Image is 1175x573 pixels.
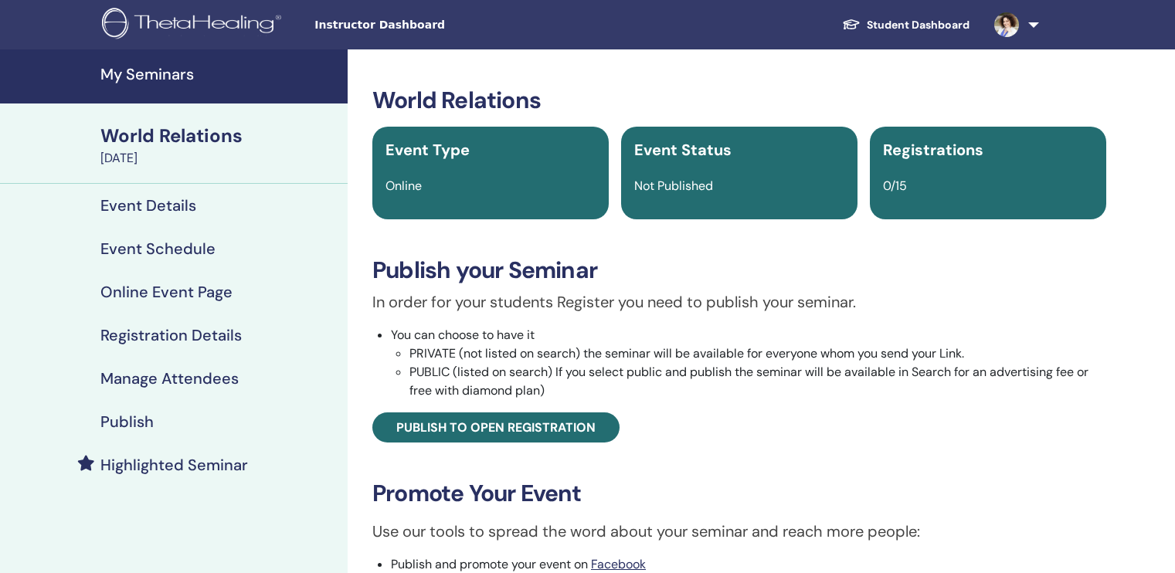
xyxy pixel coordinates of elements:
h4: Highlighted Seminar [100,456,248,474]
a: World Relations[DATE] [91,123,348,168]
p: Use our tools to spread the word about your seminar and reach more people: [372,520,1106,543]
li: You can choose to have it [391,326,1106,400]
h4: Manage Attendees [100,369,239,388]
p: In order for your students Register you need to publish your seminar. [372,290,1106,314]
h4: My Seminars [100,65,338,83]
h3: Publish your Seminar [372,256,1106,284]
span: Publish to open registration [396,419,596,436]
h4: Event Details [100,196,196,215]
span: Instructor Dashboard [314,17,546,33]
li: PUBLIC (listed on search) If you select public and publish the seminar will be available in Searc... [409,363,1106,400]
span: Event Type [385,140,470,160]
div: [DATE] [100,149,338,168]
h3: World Relations [372,86,1106,114]
span: Event Status [634,140,732,160]
h4: Online Event Page [100,283,233,301]
span: Not Published [634,178,713,194]
div: World Relations [100,123,338,149]
li: PRIVATE (not listed on search) the seminar will be available for everyone whom you send your Link. [409,344,1106,363]
a: Facebook [591,556,646,572]
span: Online [385,178,422,194]
h3: Promote Your Event [372,480,1106,507]
img: graduation-cap-white.svg [842,18,861,31]
a: Student Dashboard [830,11,982,39]
img: default.jpg [994,12,1019,37]
img: logo.png [102,8,287,42]
h4: Publish [100,412,154,431]
a: Publish to open registration [372,412,620,442]
span: 0/15 [883,178,907,194]
span: Registrations [883,140,983,160]
h4: Event Schedule [100,239,216,258]
h4: Registration Details [100,326,242,344]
